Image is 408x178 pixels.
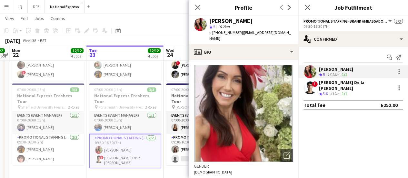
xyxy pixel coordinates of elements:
div: [PERSON_NAME] De la [PERSON_NAME] [319,79,393,91]
a: View [3,14,17,23]
div: 4 Jobs [71,54,83,58]
span: ! [22,70,26,74]
span: 2 Roles [68,105,79,110]
span: Tue [89,47,97,53]
span: Week 38 [21,38,37,43]
div: [DATE] [5,37,20,44]
button: National Express [45,0,85,13]
a: Edit [18,14,31,23]
h3: National Express Freshers Tour [166,93,238,104]
span: Mon [12,47,20,53]
div: Bio [189,44,298,60]
app-job-card: 07:00-20:00 (13h)2/3National Express Freshers Tour [PERSON_NAME] Fair2 RolesEvents (Event Manager... [166,83,238,165]
span: [PERSON_NAME] Fair [175,105,210,110]
button: DFE [28,0,45,13]
app-card-role: Events (Event Manager)1/107:00-20:00 (13h)[PERSON_NAME] [12,112,84,134]
span: 3.6 [323,91,328,96]
span: 24 [165,51,174,58]
span: 12/12 [71,48,84,53]
a: Jobs [32,14,47,23]
app-card-role: Promotional Staffing (Brand Ambassadors)2/209:30-16:30 (7h)[PERSON_NAME][PERSON_NAME] [89,49,161,81]
span: Edit [21,16,28,21]
span: t. [PHONE_NUMBER] [209,30,243,35]
app-skills-label: 1/1 [342,91,347,96]
app-skills-label: 1/1 [342,72,347,77]
div: [PERSON_NAME] [209,18,253,24]
span: 12/12 [148,48,161,53]
span: Comms [51,16,65,21]
span: 22 [11,51,20,58]
div: 16.2km [326,72,341,78]
app-job-card: 07:00-20:00 (13h)3/3National Express Freshers Tour Sheffield University Freshers Fair2 RolesEvent... [12,83,84,165]
app-card-role: Promotional Staffing (Brand Ambassadors)1/209:30-16:30 (7h)[PERSON_NAME] [166,134,238,165]
span: 3/3 [147,87,156,92]
div: 419m [329,91,341,97]
app-card-role: Events (Event Manager)1/107:00-20:00 (13h)[PERSON_NAME] [89,112,161,134]
div: BST [40,38,46,43]
h3: National Express Freshers Tour [12,93,84,104]
app-card-role: Promotional Staffing (Brand Ambassadors)2/209:30-16:30 (7h)[PERSON_NAME]![PERSON_NAME] De la [PER... [89,134,161,168]
div: Confirmed [298,31,408,47]
span: ! [312,81,318,87]
span: Sheffield University Freshers Fair [21,105,68,110]
span: 07:00-20:00 (13h) [94,87,122,92]
app-job-card: 07:00-20:00 (13h)3/3National Express Freshers Tour Portsmouth University Freshers Fair2 RolesEven... [89,83,161,168]
span: Wed [166,47,174,53]
app-card-role: Events (Event Manager)1/107:00-20:00 (13h)[PERSON_NAME] [166,112,238,134]
app-card-role: Promotional Staffing (Brand Ambassadors)2/209:30-16:30 (7h)[PERSON_NAME][PERSON_NAME] [12,134,84,165]
span: 07:00-20:00 (13h) [17,87,45,92]
app-card-role: Promotional Staffing (Brand Ambassadors)2/209:30-16:30 (7h)[PERSON_NAME]![PERSON_NAME] [12,49,84,81]
app-card-role: Promotional Staffing (Brand Ambassadors)2/209:30-16:30 (7h)![PERSON_NAME][PERSON_NAME] [166,49,238,81]
img: Crew avatar or photo [194,65,293,162]
span: Promotional Staffing (Brand Ambassadors) [304,19,387,24]
span: 07:00-20:00 (13h) [171,87,199,92]
h3: Gender [194,163,293,169]
h3: Job Fulfilment [298,3,408,12]
span: 3/3 [394,19,403,24]
span: [DEMOGRAPHIC_DATA] [194,170,232,174]
span: 23 [88,51,97,58]
div: 09:30-16:30 (7h) [304,24,403,29]
span: 16.2km [216,24,231,29]
span: View [5,16,14,21]
span: Jobs [35,16,44,21]
span: 3/3 [70,87,79,92]
span: 2 Roles [145,105,156,110]
button: Promotional Staffing (Brand Ambassadors) [304,19,393,24]
div: £252.00 [381,102,398,108]
span: ! [100,155,104,159]
span: 5 [213,24,215,29]
h3: National Express Freshers Tour [89,93,161,104]
div: Total fee [304,102,325,108]
div: [PERSON_NAME] [319,66,353,72]
h3: Profile [189,3,298,12]
div: 4 Jobs [148,54,160,58]
span: | [EMAIL_ADDRESS][DOMAIN_NAME] [209,30,291,41]
a: Comms [48,14,68,23]
span: Portsmouth University Freshers Fair [98,105,145,110]
div: Open photos pop-in [280,149,293,162]
span: ! [176,61,180,65]
span: 5 [323,72,325,77]
button: IQ [13,0,28,13]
